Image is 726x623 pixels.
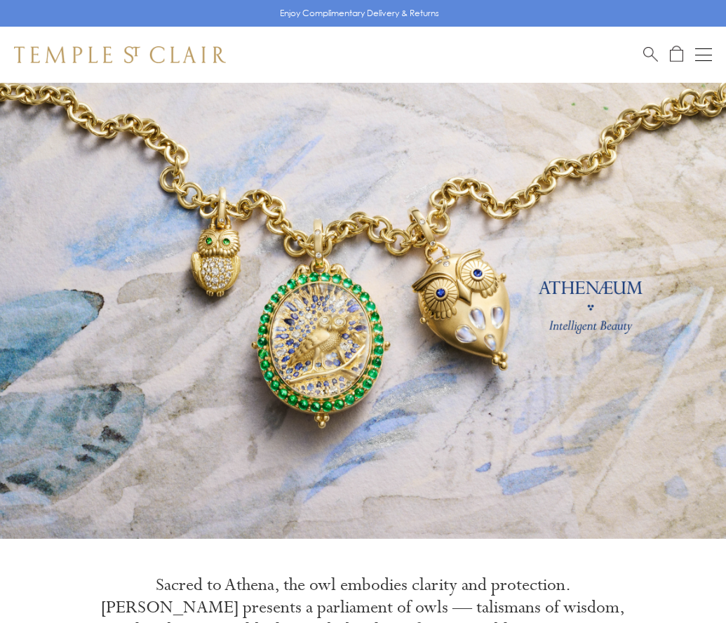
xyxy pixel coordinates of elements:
a: Search [643,46,658,63]
button: Open navigation [695,46,712,63]
img: Temple St. Clair [14,46,226,63]
p: Enjoy Complimentary Delivery & Returns [280,6,439,20]
a: Open Shopping Bag [670,46,683,63]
